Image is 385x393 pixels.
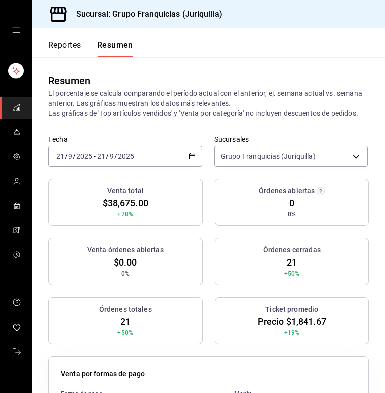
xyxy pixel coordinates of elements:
span: / [114,152,117,160]
span: Precio $1,841.67 [258,315,326,328]
span: 0% [121,269,130,278]
span: +50% [284,269,300,278]
span: +19% [284,328,300,337]
button: Resumen [97,40,133,57]
p: El porcentaje se calcula comparando el período actual con el anterior, ej. semana actual vs. sema... [48,88,369,118]
div: Resumen [48,73,90,88]
span: / [73,152,76,160]
font: Reportes [48,40,81,50]
h3: Órdenes totales [99,304,152,315]
h3: Órdenes abiertas [259,186,315,196]
h3: Órdenes cerradas [263,245,321,255]
div: Pestañas de navegación [48,40,133,57]
span: 21 [287,255,297,269]
span: +78% [117,210,133,219]
input: ---- [76,152,93,160]
span: $0.00 [114,255,137,269]
span: / [65,152,68,160]
span: 0% [288,210,296,219]
label: Sucursales [214,136,368,143]
h3: Venta total [107,186,144,196]
span: Grupo Franquicias (Juriquilla) [221,151,316,161]
span: 0 [289,196,294,210]
span: +50% [117,328,133,337]
p: Venta por formas de pago [61,369,145,379]
span: 21 [120,315,131,328]
label: Fecha [48,136,202,143]
h3: Ticket promedio [265,304,318,315]
input: -- [97,152,106,160]
span: $38,675.00 [103,196,148,210]
span: - [94,152,96,160]
button: cajón abierto [12,26,20,34]
input: -- [68,152,73,160]
input: -- [56,152,65,160]
h3: Sucursal: Grupo Franquicias (Juriquilla) [68,8,222,20]
input: ---- [117,152,135,160]
input: -- [109,152,114,160]
h3: Venta órdenes abiertas [87,245,164,255]
span: / [106,152,109,160]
